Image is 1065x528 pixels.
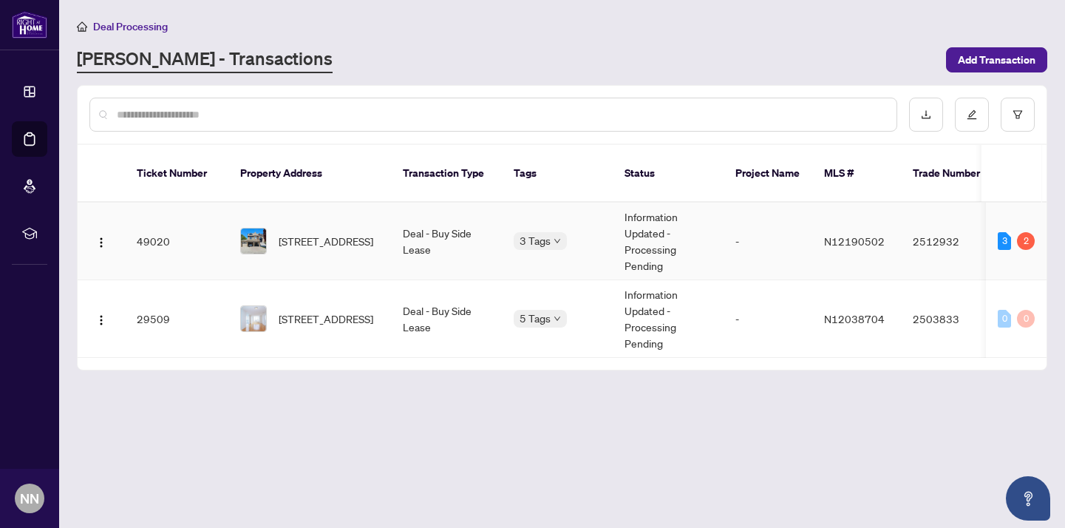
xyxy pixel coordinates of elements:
[998,232,1011,250] div: 3
[613,145,724,203] th: Status
[824,234,885,248] span: N12190502
[921,109,931,120] span: download
[967,109,977,120] span: edit
[95,314,107,326] img: Logo
[554,237,561,245] span: down
[520,310,551,327] span: 5 Tags
[20,488,39,509] span: NN
[909,98,943,132] button: download
[901,145,1004,203] th: Trade Number
[125,280,228,358] td: 29509
[824,312,885,325] span: N12038704
[279,311,373,327] span: [STREET_ADDRESS]
[125,145,228,203] th: Ticket Number
[89,229,113,253] button: Logo
[1006,476,1050,521] button: Open asap
[901,203,1004,280] td: 2512932
[391,203,502,280] td: Deal - Buy Side Lease
[1013,109,1023,120] span: filter
[391,145,502,203] th: Transaction Type
[724,280,812,358] td: -
[95,237,107,248] img: Logo
[901,280,1004,358] td: 2503833
[724,203,812,280] td: -
[1017,310,1035,328] div: 0
[946,47,1047,72] button: Add Transaction
[955,98,989,132] button: edit
[77,21,87,32] span: home
[391,280,502,358] td: Deal - Buy Side Lease
[1017,232,1035,250] div: 2
[958,48,1035,72] span: Add Transaction
[93,20,168,33] span: Deal Processing
[502,145,613,203] th: Tags
[554,315,561,322] span: down
[77,47,333,73] a: [PERSON_NAME] - Transactions
[613,280,724,358] td: Information Updated - Processing Pending
[89,307,113,331] button: Logo
[125,203,228,280] td: 49020
[998,310,1011,328] div: 0
[241,229,266,254] img: thumbnail-img
[520,232,551,249] span: 3 Tags
[12,11,47,38] img: logo
[228,145,391,203] th: Property Address
[613,203,724,280] td: Information Updated - Processing Pending
[724,145,812,203] th: Project Name
[279,233,373,249] span: [STREET_ADDRESS]
[1001,98,1035,132] button: filter
[241,306,266,331] img: thumbnail-img
[812,145,901,203] th: MLS #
